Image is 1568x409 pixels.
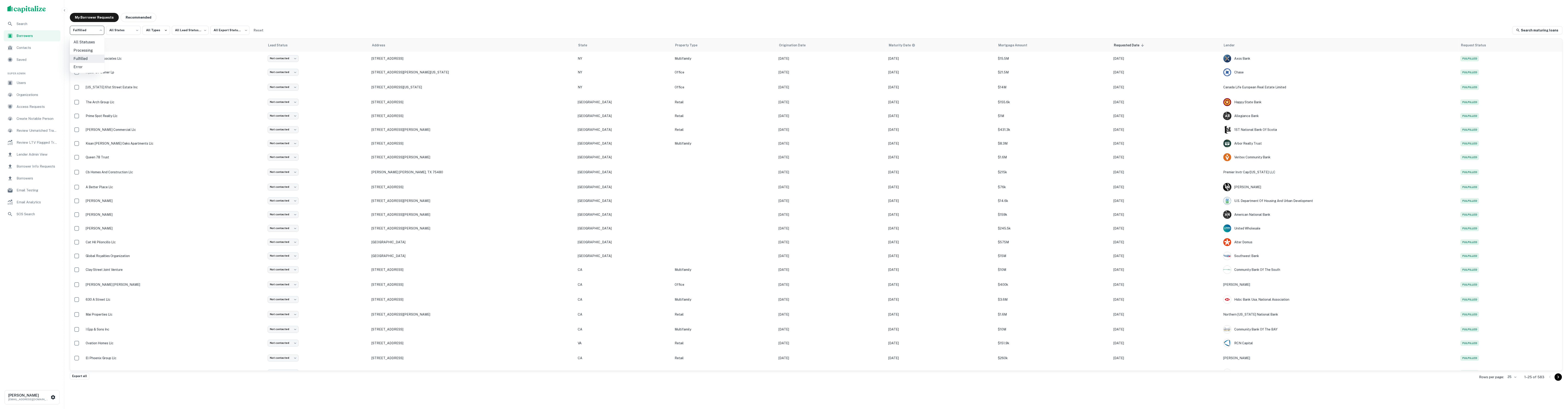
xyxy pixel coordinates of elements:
li: Fulfilled [70,55,105,63]
li: Error [70,63,105,71]
li: Processing [70,46,105,55]
li: All Statuses [70,38,105,46]
iframe: Chat Widget [1545,372,1568,394]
